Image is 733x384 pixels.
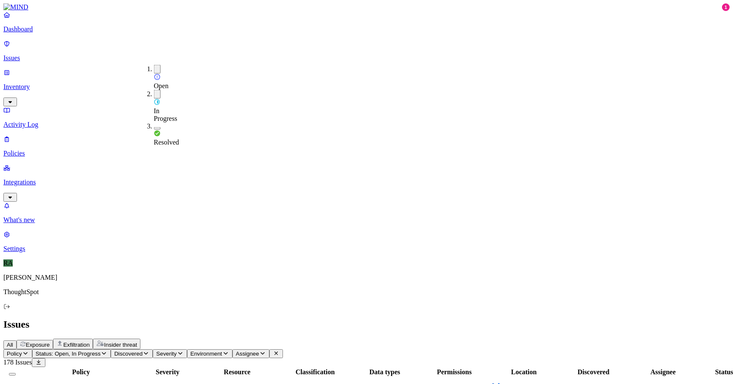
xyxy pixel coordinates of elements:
div: Classification [281,368,349,376]
a: Settings [3,231,730,253]
img: status-open [154,74,161,81]
a: MIND [3,3,730,11]
div: Permissions [420,368,488,376]
div: Data types [351,368,419,376]
div: Resource [195,368,280,376]
div: Policy [22,368,140,376]
span: Assignee [236,351,259,357]
p: Activity Log [3,121,730,128]
span: Resolved [154,139,179,146]
img: status-in-progress [154,99,160,106]
a: What's new [3,202,730,224]
a: Dashboard [3,11,730,33]
span: Exposure [26,342,50,348]
span: RA [3,259,13,267]
span: 178 Issues [3,359,32,366]
p: Settings [3,245,730,253]
div: Severity [142,368,193,376]
span: Policy [7,351,22,357]
p: ThoughtSpot [3,288,730,296]
a: Issues [3,40,730,62]
h2: Issues [3,319,730,330]
span: Environment [190,351,222,357]
button: Select all [9,373,16,376]
span: In Progress [154,107,177,122]
p: Dashboard [3,25,730,33]
p: [PERSON_NAME] [3,274,730,281]
div: Location [490,368,558,376]
img: status-resolved [154,130,161,137]
p: Integrations [3,178,730,186]
div: 1 [722,3,730,11]
span: Exfiltration [63,342,90,348]
a: Activity Log [3,106,730,128]
span: Severity [156,351,176,357]
a: Inventory [3,69,730,105]
p: Inventory [3,83,730,91]
div: Discovered [560,368,627,376]
p: Policies [3,150,730,157]
a: Policies [3,135,730,157]
p: What's new [3,216,730,224]
span: Insider threat [104,342,137,348]
span: All [7,342,13,348]
a: Integrations [3,164,730,200]
span: Open [154,82,169,89]
span: Status: Open, In Progress [36,351,101,357]
img: MIND [3,3,28,11]
p: Issues [3,54,730,62]
span: Discovered [114,351,143,357]
div: Assignee [629,368,697,376]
